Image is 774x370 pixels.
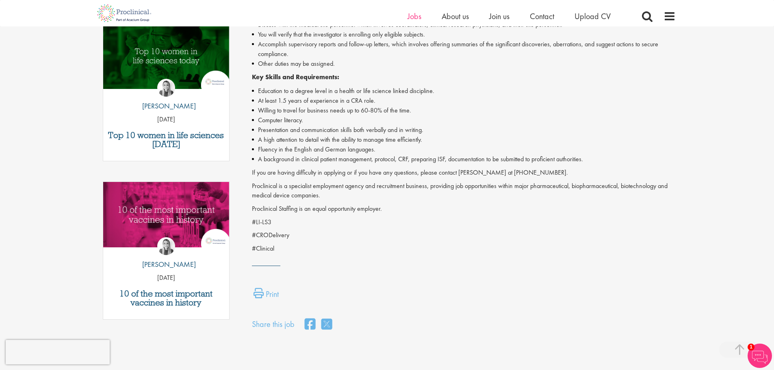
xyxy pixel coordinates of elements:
li: Education to a degree level in a health or life science linked discipline. [252,86,676,96]
a: Link to a post [103,24,230,95]
a: Contact [530,11,554,22]
p: [PERSON_NAME] [136,259,196,270]
li: At least 1.5 years of experience in a CRA role. [252,96,676,106]
img: Chatbot [748,344,772,368]
li: Willing to travel for business needs up to 60-80% of the time. [252,106,676,115]
a: Join us [489,11,509,22]
li: Accomplish supervisory reports and follow-up letters, which involves offering summaries of the si... [252,39,676,59]
img: Hannah Burke [157,237,175,255]
li: You will verify that the investigator is enrolling only eligible subjects. [252,30,676,39]
p: [PERSON_NAME] [136,101,196,111]
p: [DATE] [103,115,230,124]
img: Top vaccines in history [103,182,230,247]
a: Link to a post [103,182,230,254]
a: About us [442,11,469,22]
li: Computer literacy. [252,115,676,125]
a: Top 10 women in life sciences [DATE] [107,131,225,149]
a: 10 of the most important vaccines in history [107,289,225,307]
a: Print [254,288,279,304]
li: Fluency in the English and German languages. [252,145,676,154]
span: 1 [748,344,754,351]
label: Share this job [252,318,295,330]
a: Hannah Burke [PERSON_NAME] [136,79,196,115]
a: Jobs [408,11,421,22]
li: Other duties may be assigned. [252,59,676,69]
a: share on facebook [305,316,315,333]
p: Proclinical Staffing is an equal opportunity employer. [252,204,676,214]
img: Hannah Burke [157,79,175,97]
p: Proclinical is a specialist employment agency and recruitment business, providing job opportuniti... [252,182,676,200]
a: Hannah Burke [PERSON_NAME] [136,237,196,274]
p: #CRODelivery [252,231,676,240]
li: A background in clinical patient management, protocol, CRF, preparing ISF, documentation to be su... [252,154,676,164]
li: Presentation and communication skills both verbally and in writing. [252,125,676,135]
p: #Clinical [252,244,676,253]
strong: Key Skills and Requirements: [252,73,339,81]
p: #LI-LS3 [252,218,676,227]
a: Upload CV [575,11,611,22]
p: If you are having difficulty in applying or if you have any questions, please contact [PERSON_NAM... [252,168,676,177]
iframe: reCAPTCHA [6,340,110,364]
img: Top 10 women in life sciences today [103,24,230,89]
li: A high attention to detail with the ability to manage time efficiently. [252,135,676,145]
p: [DATE] [103,273,230,283]
a: share on twitter [321,316,332,333]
